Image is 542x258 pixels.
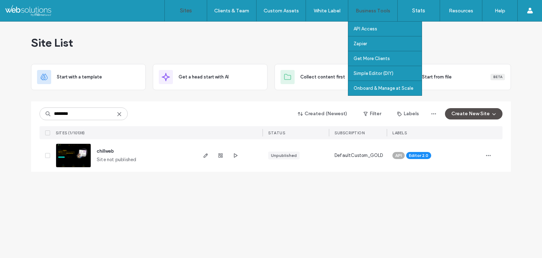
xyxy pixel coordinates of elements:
[354,66,422,81] a: Simple Editor (DIY)
[392,130,407,135] span: LABELS
[391,108,425,119] button: Labels
[275,64,389,90] div: Collect content firstNew
[57,74,102,81] span: Start with a template
[356,8,390,14] label: Business Tools
[395,152,402,159] span: API
[179,74,229,81] span: Get a head start with AI
[180,7,192,14] label: Sites
[292,108,354,119] button: Created (Newest)
[268,130,285,135] span: STATUS
[412,7,425,14] label: Stats
[354,71,393,76] label: Simple Editor (DIY)
[490,74,505,80] div: Beta
[97,148,114,154] a: chillweb
[422,74,452,81] span: Start from file
[495,8,505,14] label: Help
[354,26,377,31] label: API Access
[335,152,383,159] span: DefaultCustom_GOLD
[354,86,413,91] label: Onboard & Manage at Scale
[449,8,473,14] label: Resources
[396,64,511,90] div: Start from fileBeta
[153,64,267,90] div: Get a head start with AI
[445,108,502,119] button: Create New Site
[97,156,137,163] span: Site not published
[354,81,422,95] a: Onboard & Manage at Scale
[264,8,299,14] label: Custom Assets
[354,36,422,51] a: Zapier
[335,130,365,135] span: SUBSCRIPTION
[214,8,249,14] label: Clients & Team
[31,64,146,90] div: Start with a template
[409,152,428,159] span: Editor 2.0
[356,108,388,119] button: Filter
[354,56,390,61] label: Get More Clients
[31,36,73,50] span: Site List
[354,41,367,46] label: Zapier
[271,152,297,159] div: Unpublished
[354,22,422,36] a: API Access
[314,8,341,14] label: White Label
[354,51,422,66] a: Get More Clients
[300,74,345,81] span: Collect content first
[16,5,30,11] span: Help
[56,130,85,135] span: SITES (1/10138)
